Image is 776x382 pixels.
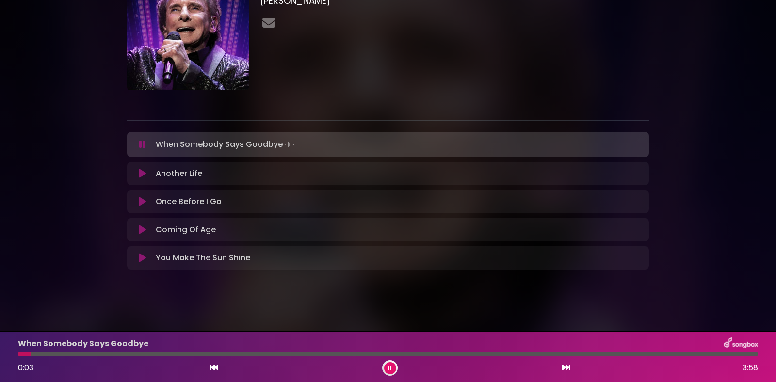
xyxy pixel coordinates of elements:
[156,252,250,264] p: You Make The Sun Shine
[156,196,222,207] p: Once Before I Go
[156,168,202,179] p: Another Life
[283,138,296,151] img: waveform4.gif
[156,224,216,236] p: Coming Of Age
[156,138,296,151] p: When Somebody Says Goodbye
